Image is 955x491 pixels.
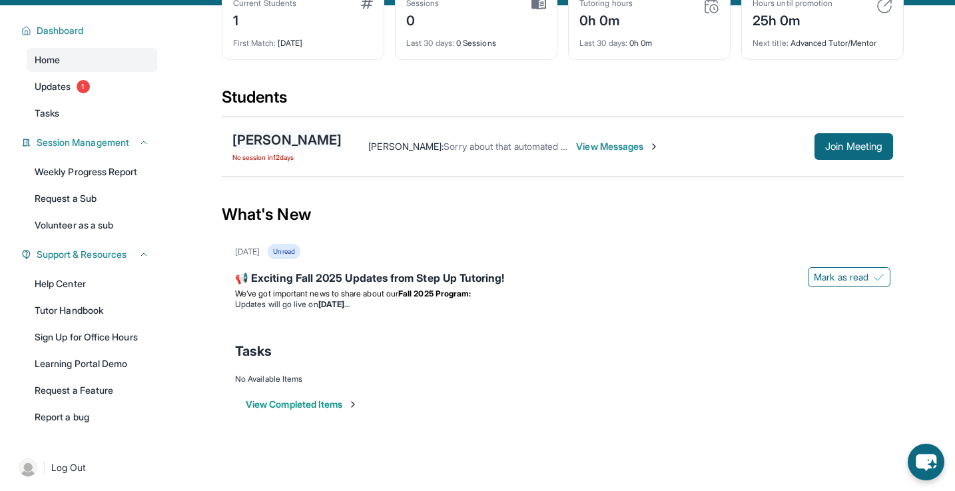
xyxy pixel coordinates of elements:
img: Mark as read [874,272,884,282]
span: Updates [35,80,71,93]
span: Last 30 days : [579,38,627,48]
span: First Match : [233,38,276,48]
a: Sign Up for Office Hours [27,325,157,349]
a: |Log Out [13,453,157,482]
a: Report a bug [27,405,157,429]
span: Sorry about that automated message! We are all still set for our first meeting [DATE]! [444,141,796,152]
div: [DATE] [233,30,373,49]
div: No Available Items [235,374,890,384]
a: Updates1 [27,75,157,99]
span: We’ve got important news to share about our [235,288,398,298]
button: Mark as read [808,267,890,287]
div: Advanced Tutor/Mentor [753,30,892,49]
div: 0 Sessions [406,30,546,49]
span: No session in 12 days [232,152,342,163]
span: 1 [77,80,90,93]
button: View Completed Items [246,398,358,411]
span: Tasks [35,107,59,120]
img: Chevron-Right [649,141,659,152]
a: Request a Sub [27,187,157,211]
div: Students [222,87,904,116]
button: Join Meeting [814,133,893,160]
div: 0h 0m [579,30,719,49]
div: [DATE] [235,246,260,257]
span: View Messages [576,140,659,153]
div: 📢 Exciting Fall 2025 Updates from Step Up Tutoring! [235,270,890,288]
a: Tasks [27,101,157,125]
span: [PERSON_NAME] : [368,141,444,152]
div: 0 [406,9,440,30]
a: Weekly Progress Report [27,160,157,184]
a: Tutor Handbook [27,298,157,322]
a: Learning Portal Demo [27,352,157,376]
div: 1 [233,9,296,30]
span: Last 30 days : [406,38,454,48]
span: Tasks [235,342,272,360]
a: Home [27,48,157,72]
img: user-img [19,458,37,477]
button: Support & Resources [31,248,149,261]
strong: [DATE] [318,299,350,309]
span: Next title : [753,38,789,48]
span: Join Meeting [825,143,882,151]
a: Volunteer as a sub [27,213,157,237]
span: | [43,460,46,476]
button: Session Management [31,136,149,149]
span: Mark as read [814,270,868,284]
div: 0h 0m [579,9,633,30]
button: Dashboard [31,24,149,37]
div: 25h 0m [753,9,832,30]
div: [PERSON_NAME] [232,131,342,149]
span: Session Management [37,136,129,149]
span: Dashboard [37,24,84,37]
button: chat-button [908,444,944,480]
span: Home [35,53,60,67]
div: Unread [268,244,300,259]
div: What's New [222,185,904,244]
strong: Fall 2025 Program: [398,288,471,298]
span: Support & Resources [37,248,127,261]
a: Help Center [27,272,157,296]
span: Log Out [51,461,86,474]
a: Request a Feature [27,378,157,402]
li: Updates will go live on [235,299,890,310]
